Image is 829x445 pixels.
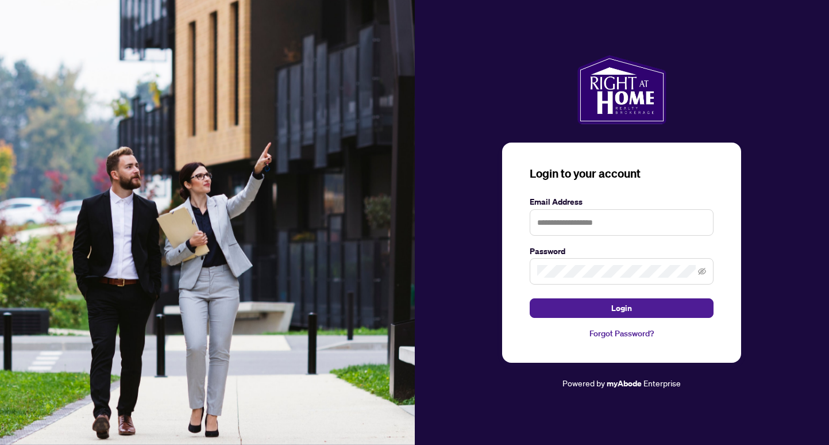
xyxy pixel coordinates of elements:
h3: Login to your account [530,166,714,182]
button: Login [530,298,714,318]
label: Email Address [530,195,714,208]
a: myAbode [607,377,642,390]
span: eye-invisible [698,267,706,275]
span: Enterprise [643,378,681,388]
span: Powered by [562,378,605,388]
a: Forgot Password? [530,327,714,340]
span: Login [611,299,632,317]
img: ma-logo [577,55,666,124]
label: Password [530,245,714,258]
